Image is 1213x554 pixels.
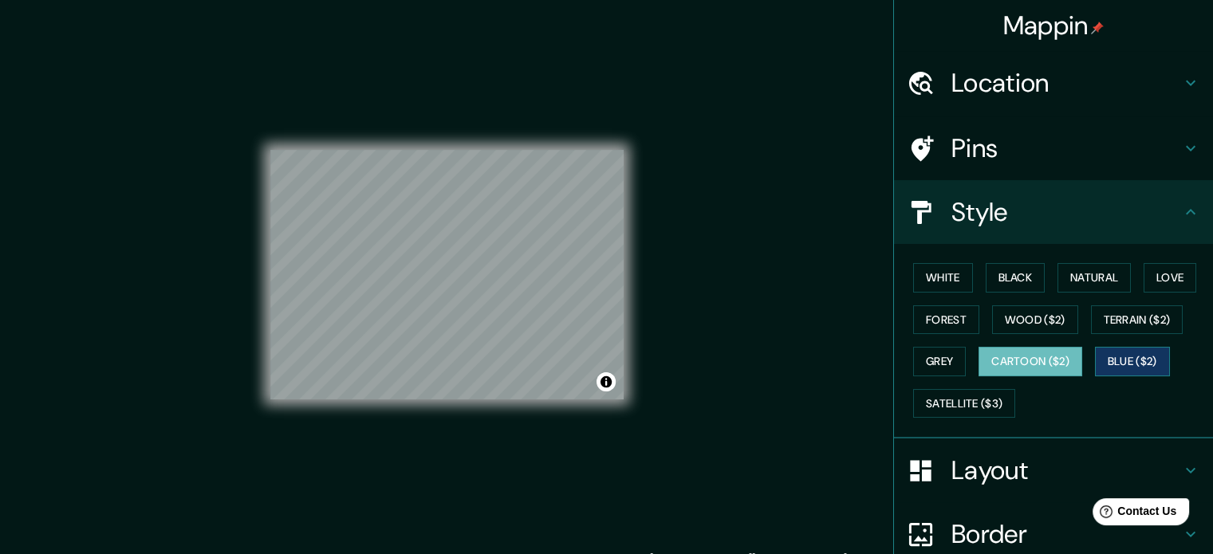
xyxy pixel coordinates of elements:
h4: Layout [951,454,1181,486]
button: Toggle attribution [597,372,616,391]
button: Love [1144,263,1196,293]
div: Style [894,180,1213,244]
div: Pins [894,116,1213,180]
button: Wood ($2) [992,305,1078,335]
button: Forest [913,305,979,335]
h4: Mappin [1003,10,1105,41]
button: White [913,263,973,293]
button: Grey [913,347,966,376]
img: pin-icon.png [1091,22,1104,34]
button: Blue ($2) [1095,347,1170,376]
canvas: Map [270,150,624,399]
button: Satellite ($3) [913,389,1015,418]
button: Black [986,263,1046,293]
h4: Border [951,518,1181,550]
div: Layout [894,438,1213,502]
iframe: Help widget launcher [1071,492,1195,536]
h4: Style [951,196,1181,228]
h4: Pins [951,132,1181,164]
h4: Location [951,67,1181,99]
button: Cartoon ($2) [979,347,1082,376]
button: Terrain ($2) [1091,305,1183,335]
button: Natural [1057,263,1131,293]
div: Location [894,51,1213,115]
